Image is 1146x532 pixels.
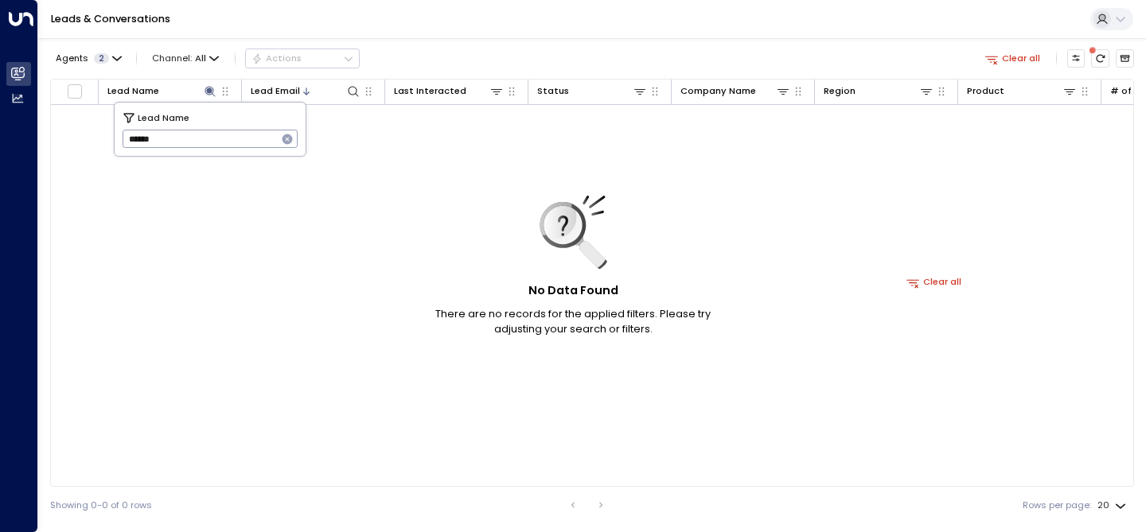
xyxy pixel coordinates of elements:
div: 20 [1097,495,1129,515]
button: Agents2 [50,49,126,67]
span: All [195,53,206,64]
div: Status [537,83,647,99]
button: Channel:All [147,49,224,67]
span: Channel: [147,49,224,67]
div: Status [537,83,569,99]
button: Customize [1067,49,1086,68]
h5: No Data Found [528,282,618,300]
div: Product [967,83,1077,99]
div: Lead Email [251,83,300,99]
div: Company Name [680,83,756,99]
button: Archived Leads [1116,49,1134,68]
span: Lead Name [138,111,189,125]
span: Agents [56,54,88,63]
div: Lead Name [107,83,159,99]
div: Showing 0-0 of 0 rows [50,499,152,512]
div: Lead Name [107,83,217,99]
p: There are no records for the applied filters. Please try adjusting your search or filters. [414,306,732,336]
span: There are new threads available. Refresh the grid to view the latest updates. [1091,49,1109,68]
span: Toggle select all [67,83,83,99]
div: Actions [251,52,302,64]
div: Region [824,83,856,99]
a: Leads & Conversations [51,12,170,25]
div: Button group with a nested menu [245,49,360,68]
div: Last Interacted [394,83,466,99]
button: Clear all [902,274,968,291]
button: Actions [245,49,360,68]
div: Last Interacted [394,83,504,99]
button: Clear all [980,49,1046,67]
span: 2 [94,53,109,64]
div: Company Name [680,83,790,99]
div: Region [824,83,934,99]
div: Product [967,83,1004,99]
div: Lead Email [251,83,361,99]
label: Rows per page: [1023,499,1091,512]
nav: pagination navigation [563,495,612,515]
